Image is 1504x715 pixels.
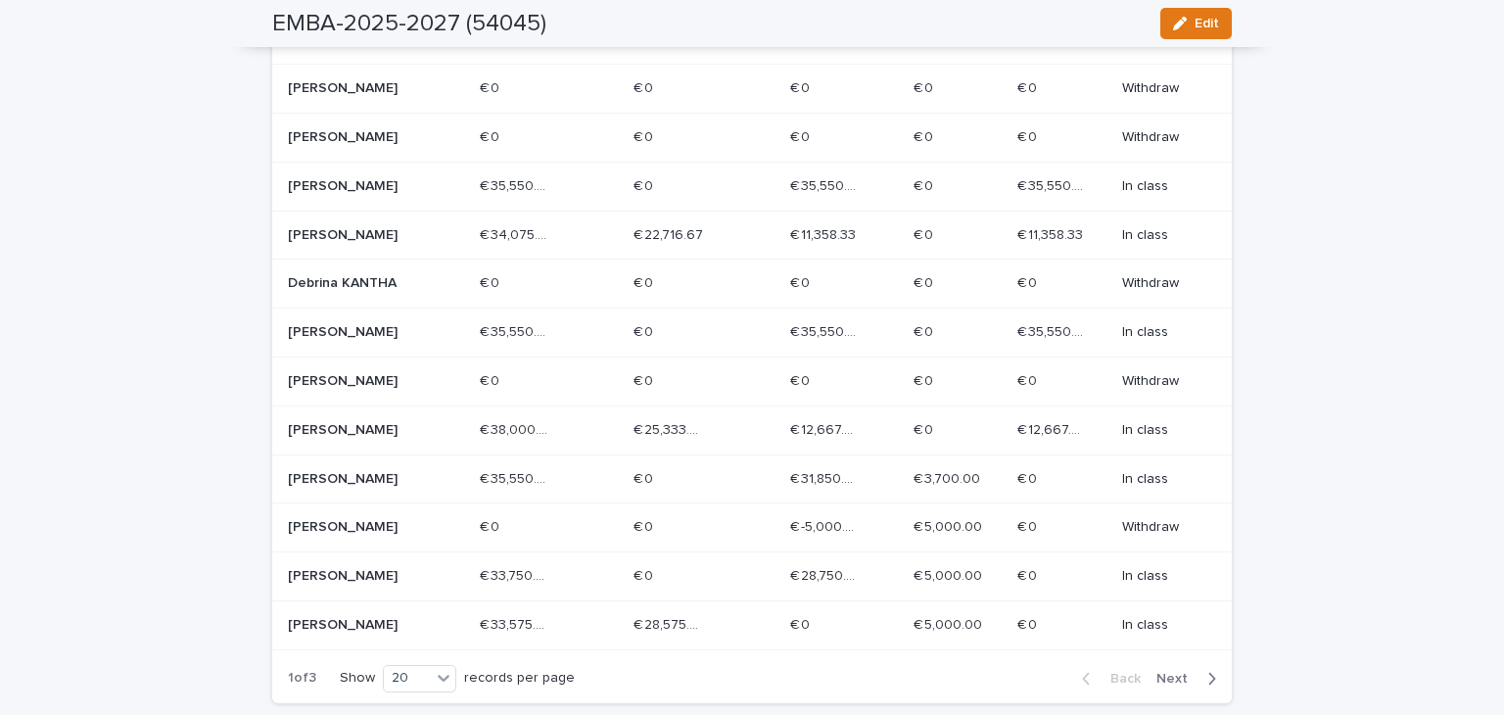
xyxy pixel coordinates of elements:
[1099,672,1141,686] span: Back
[288,178,428,195] p: [PERSON_NAME]
[272,454,1232,503] tr: [PERSON_NAME]€ 35,550.00€ 35,550.00 € 0€ 0 € 31,850.00€ 31,850.00 € 3,700.00€ 3,700.00 € 0€ 0 In ...
[790,418,864,439] p: € 12,667.00
[634,515,657,536] p: € 0
[480,125,503,146] p: € 0
[480,515,503,536] p: € 0
[1156,672,1199,686] span: Next
[272,552,1232,601] tr: [PERSON_NAME]€ 33,750.00€ 33,750.00 € 0€ 0 € 28,750.00€ 28,750.00 € 5,000.00€ 5,000.00 € 0€ 0 In ...
[634,271,657,292] p: € 0
[914,125,937,146] p: € 0
[790,613,814,634] p: € 0
[480,271,503,292] p: € 0
[1017,76,1041,97] p: € 0
[272,162,1232,211] tr: [PERSON_NAME]€ 35,550.00€ 35,550.00 € 0€ 0 € 35,550.00€ 35,550.00 € 0€ 0 € 35,550.00€ 35,550.00 I...
[272,405,1232,454] tr: [PERSON_NAME]€ 38,000.00€ 38,000.00 € 25,333.00€ 25,333.00 € 12,667.00€ 12,667.00 € 0€ 0 € 12,667...
[790,223,860,244] p: € 11,358.33
[914,223,937,244] p: € 0
[790,467,864,488] p: € 31,850.00
[1122,471,1200,488] p: In class
[1017,564,1041,585] p: € 0
[272,503,1232,552] tr: [PERSON_NAME]€ 0€ 0 € 0€ 0 € -5,000.00€ -5,000.00 € 5,000.00€ 5,000.00 € 0€ 0 Withdraw
[790,369,814,390] p: € 0
[272,65,1232,114] tr: [PERSON_NAME]€ 0€ 0 € 0€ 0 € 0€ 0 € 0€ 0 € 0€ 0 Withdraw
[790,174,864,195] p: € 35,550.00
[1066,670,1149,688] button: Back
[634,613,707,634] p: € 28,575.00
[914,613,986,634] p: € 5,000.00
[1122,568,1200,585] p: In class
[288,617,428,634] p: [PERSON_NAME]
[914,564,986,585] p: € 5,000.00
[914,515,986,536] p: € 5,000.00
[288,519,428,536] p: [PERSON_NAME]
[272,357,1232,405] tr: [PERSON_NAME]€ 0€ 0 € 0€ 0 € 0€ 0 € 0€ 0 € 0€ 0 Withdraw
[1017,515,1041,536] p: € 0
[634,76,657,97] p: € 0
[790,271,814,292] p: € 0
[288,80,428,97] p: [PERSON_NAME]
[480,613,553,634] p: € 33,575.00
[272,654,332,702] p: 1 of 3
[288,373,428,390] p: [PERSON_NAME]
[1122,422,1200,439] p: In class
[384,668,431,689] div: 20
[1017,418,1091,439] p: € 12,667.00
[1122,178,1200,195] p: In class
[288,422,428,439] p: [PERSON_NAME]
[634,467,657,488] p: € 0
[272,260,1232,309] tr: Debrina KANTHA€ 0€ 0 € 0€ 0 € 0€ 0 € 0€ 0 € 0€ 0 Withdraw
[480,467,553,488] p: € 35,550.00
[1122,617,1200,634] p: In class
[480,174,553,195] p: € 35,550.00
[914,467,984,488] p: € 3,700.00
[1122,519,1200,536] p: Withdraw
[480,369,503,390] p: € 0
[1017,320,1091,341] p: € 35,550.00
[634,320,657,341] p: € 0
[480,76,503,97] p: € 0
[1122,80,1200,97] p: Withdraw
[634,223,707,244] p: € 22,716.67
[634,174,657,195] p: € 0
[272,309,1232,357] tr: [PERSON_NAME]€ 35,550.00€ 35,550.00 € 0€ 0 € 35,550.00€ 35,550.00 € 0€ 0 € 35,550.00€ 35,550.00 I...
[634,564,657,585] p: € 0
[634,369,657,390] p: € 0
[1017,125,1041,146] p: € 0
[1195,17,1219,30] span: Edit
[288,568,428,585] p: [PERSON_NAME]
[914,271,937,292] p: € 0
[480,564,553,585] p: € 33,750.00
[1017,613,1041,634] p: € 0
[1122,275,1200,292] p: Withdraw
[480,223,553,244] p: € 34,075.00
[1149,670,1232,688] button: Next
[1122,324,1200,341] p: In class
[288,129,428,146] p: [PERSON_NAME]
[1122,129,1200,146] p: Withdraw
[914,174,937,195] p: € 0
[634,418,707,439] p: € 25,333.00
[272,600,1232,649] tr: [PERSON_NAME]€ 33,575.00€ 33,575.00 € 28,575.00€ 28,575.00 € 0€ 0 € 5,000.00€ 5,000.00 € 0€ 0 In ...
[1017,174,1091,195] p: € 35,550.00
[340,670,375,687] p: Show
[1017,271,1041,292] p: € 0
[480,320,553,341] p: € 35,550.00
[1017,223,1087,244] p: € 11,358.33
[288,471,428,488] p: [PERSON_NAME]
[272,113,1232,162] tr: [PERSON_NAME]€ 0€ 0 € 0€ 0 € 0€ 0 € 0€ 0 € 0€ 0 Withdraw
[790,564,864,585] p: € 28,750.00
[272,10,546,38] h2: EMBA-2025-2027 (54045)
[464,670,575,687] p: records per page
[272,211,1232,260] tr: [PERSON_NAME]€ 34,075.00€ 34,075.00 € 22,716.67€ 22,716.67 € 11,358.33€ 11,358.33 € 0€ 0 € 11,358...
[790,515,864,536] p: € -5,000.00
[1160,8,1232,39] button: Edit
[634,125,657,146] p: € 0
[914,369,937,390] p: € 0
[790,76,814,97] p: € 0
[1017,467,1041,488] p: € 0
[790,320,864,341] p: € 35,550.00
[1122,373,1200,390] p: Withdraw
[1017,369,1041,390] p: € 0
[1122,227,1200,244] p: In class
[914,418,937,439] p: € 0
